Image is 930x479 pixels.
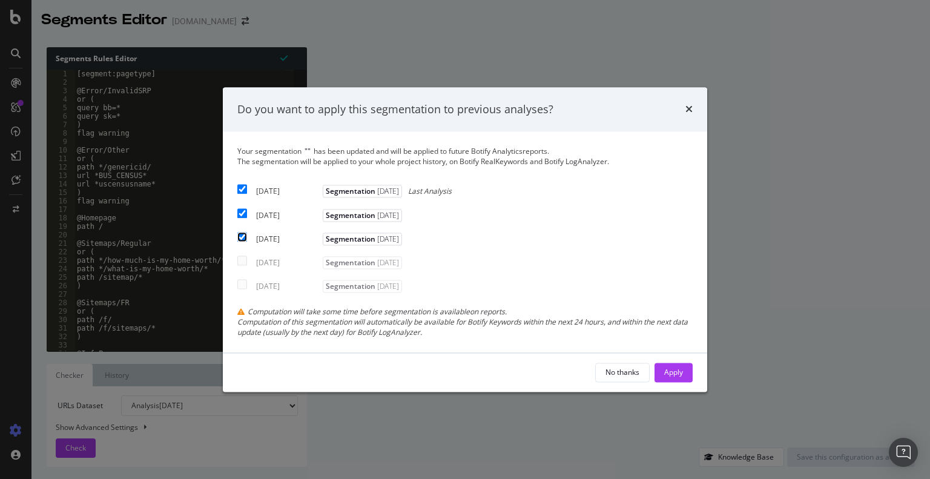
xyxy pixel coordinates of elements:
span: " " [305,147,311,157]
button: Apply [655,363,693,382]
span: Segmentation [323,256,402,269]
div: Open Intercom Messenger [889,438,918,467]
div: [DATE] [256,210,320,220]
span: Last Analysis [408,187,452,197]
span: [DATE] [375,210,399,220]
div: [DATE] [256,257,320,268]
div: times [685,102,693,117]
div: Apply [664,367,683,377]
div: No thanks [605,367,639,377]
div: The segmentation will be applied to your whole project history, on Botify RealKeywords and Botify... [237,157,693,167]
div: You can't apply it to more than 3 analyses at a time [237,253,405,268]
div: Your segmentation has been updated and will be applied to future Botify Analytics reports. [237,147,693,167]
div: Do you want to apply this segmentation to previous analyses? [237,102,553,117]
div: [DATE] [256,187,320,197]
span: Segmentation [323,185,402,198]
div: [DATE] [256,281,320,291]
div: [DATE] [256,234,320,244]
span: [DATE] [375,187,399,197]
span: Segmentation [323,209,402,222]
span: [DATE] [375,234,399,244]
button: No thanks [595,363,650,382]
span: Segmentation [323,280,402,292]
div: modal [223,87,707,392]
span: Computation will take some time before segmentation is available on reports. [248,307,507,317]
div: Computation of this segmentation will automatically be available for Botify Keywords within the n... [237,317,693,338]
span: [DATE] [375,281,399,291]
span: [DATE] [375,257,399,268]
span: Segmentation [323,233,402,245]
div: You can't apply it to more than 3 analyses at a time [237,277,405,291]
